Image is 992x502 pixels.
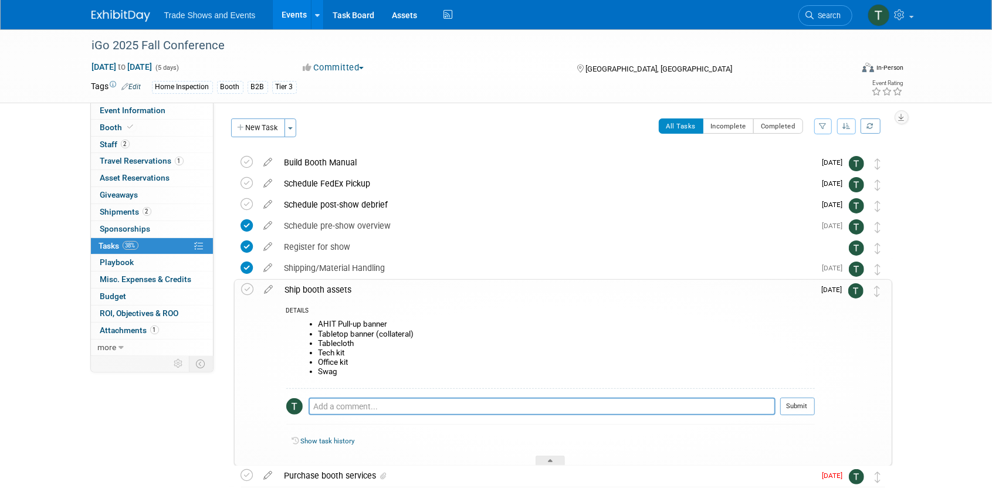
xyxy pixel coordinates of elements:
a: ROI, Objectives & ROO [91,306,213,322]
img: Tiff Wagner [848,283,864,299]
i: Move task [875,222,881,233]
div: B2B [248,81,268,93]
a: Show task history [301,437,355,445]
li: Office kit [319,358,815,367]
span: Asset Reservations [100,173,170,182]
img: Tiff Wagner [868,4,890,26]
div: iGo 2025 Fall Conference [88,35,835,56]
i: Booth reservation complete [128,124,134,130]
i: Move task [875,201,881,212]
li: Tabletop banner (collateral) [319,330,815,339]
span: [DATE] [822,179,849,188]
div: Schedule pre-show overview [279,216,815,236]
span: [DATE] [DATE] [92,62,153,72]
div: Shipping/Material Handling [279,258,815,278]
div: Register for show [279,237,825,257]
span: 1 [150,325,159,334]
span: Event Information [100,106,166,115]
li: Tech kit [319,348,815,358]
span: Playbook [100,257,134,267]
div: Ship booth assets [279,280,815,300]
i: Move task [875,158,881,169]
span: Attachments [100,325,159,335]
img: Tiff Wagner [849,262,864,277]
div: Purchase booth services [279,466,815,486]
span: [DATE] [822,201,849,209]
a: Search [798,5,852,26]
span: ROI, Objectives & ROO [100,308,179,318]
a: Sponsorships [91,221,213,238]
img: Tiff Wagner [849,240,864,256]
img: Tiff Wagner [849,177,864,192]
span: [DATE] [822,222,849,230]
a: edit [258,157,279,168]
a: Staff2 [91,137,213,153]
a: Playbook [91,255,213,271]
td: Personalize Event Tab Strip [169,356,189,371]
img: Tiff Wagner [849,198,864,213]
i: Move task [875,472,881,483]
a: edit [259,284,279,295]
button: Completed [753,118,803,134]
div: In-Person [876,63,903,72]
i: Move task [875,179,881,191]
a: edit [258,263,279,273]
span: Tasks [99,241,138,250]
button: All Tasks [659,118,704,134]
span: Giveaways [100,190,138,199]
a: Asset Reservations [91,170,213,186]
a: Shipments2 [91,204,213,221]
span: 1 [175,157,184,165]
span: Booth [100,123,136,132]
span: more [98,342,117,352]
button: Submit [780,398,815,415]
div: Home Inspection [152,81,213,93]
span: to [117,62,128,72]
li: AHIT Pull-up banner [319,320,815,329]
button: New Task [231,118,285,137]
button: Incomplete [703,118,754,134]
span: Misc. Expenses & Credits [100,274,192,284]
img: Tiff Wagner [286,398,303,415]
td: Tags [92,80,141,94]
span: (5 days) [155,64,180,72]
span: Search [814,11,841,20]
span: Staff [100,140,130,149]
a: Travel Reservations1 [91,153,213,169]
img: ExhibitDay [92,10,150,22]
a: Tasks38% [91,238,213,255]
a: edit [258,470,279,481]
i: Move task [875,264,881,275]
div: Event Format [783,61,904,79]
img: Tiff Wagner [849,469,864,484]
div: Schedule FedEx Pickup [279,174,815,194]
a: more [91,340,213,356]
img: Format-Inperson.png [862,63,874,72]
li: Swag [319,367,815,376]
span: [GEOGRAPHIC_DATA], [GEOGRAPHIC_DATA] [585,65,732,73]
span: [DATE] [822,472,849,480]
div: Tier 3 [272,81,297,93]
a: Budget [91,289,213,305]
span: Sponsorships [100,224,151,233]
div: Schedule post-show debrief [279,195,815,215]
span: [DATE] [822,286,848,294]
span: [DATE] [822,158,849,167]
a: Attachments1 [91,323,213,339]
li: Tablecloth [319,339,815,348]
a: edit [258,178,279,189]
span: [DATE] [822,264,849,272]
a: edit [258,221,279,231]
i: Move task [875,286,881,297]
div: Booth [217,81,243,93]
span: Shipments [100,207,151,216]
i: Move task [875,243,881,254]
img: Tiff Wagner [849,219,864,235]
span: Trade Shows and Events [164,11,256,20]
a: Refresh [861,118,881,134]
a: Misc. Expenses & Credits [91,272,213,288]
a: Booth [91,120,213,136]
span: Travel Reservations [100,156,184,165]
td: Toggle Event Tabs [189,356,213,371]
a: edit [258,199,279,210]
